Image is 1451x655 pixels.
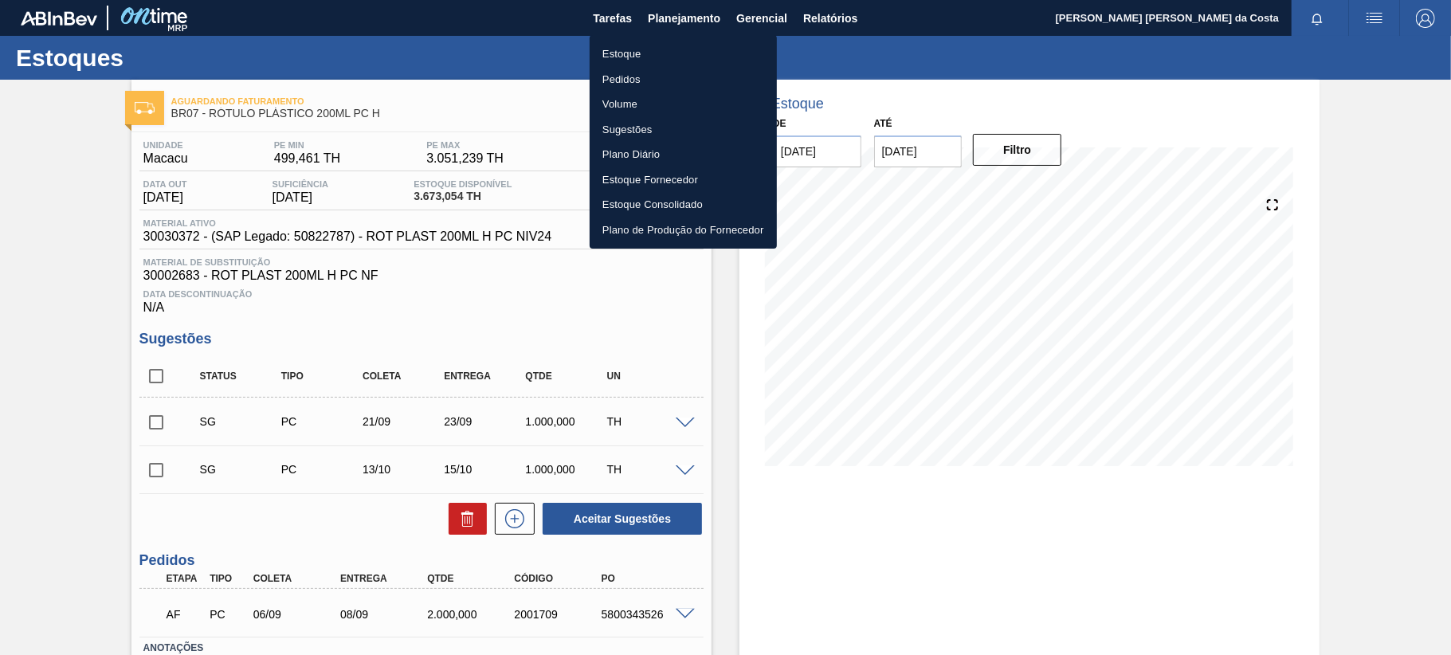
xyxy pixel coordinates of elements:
a: Sugestões [590,117,777,143]
a: Estoque Consolidado [590,192,777,218]
a: Estoque [590,41,777,67]
a: Estoque Fornecedor [590,167,777,193]
a: Plano de Produção do Fornecedor [590,218,777,243]
a: Plano Diário [590,142,777,167]
a: Pedidos [590,67,777,92]
a: Volume [590,92,777,117]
